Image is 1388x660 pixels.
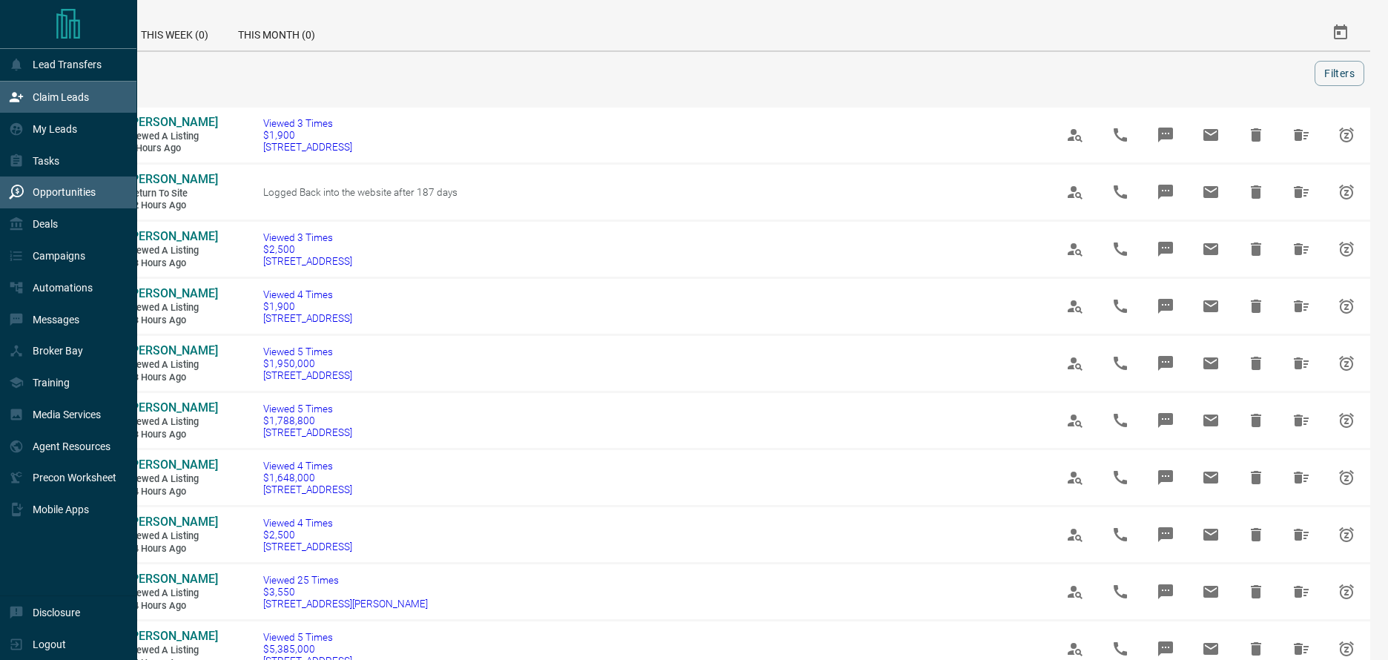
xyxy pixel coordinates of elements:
span: Viewed 5 Times [263,403,352,415]
span: Hide All from Siamak Tavana [1283,288,1319,324]
span: Message [1148,574,1183,610]
span: Hide [1238,117,1274,153]
span: Snooze [1329,574,1364,610]
span: Hide [1238,288,1274,324]
span: Email [1193,403,1229,438]
span: 12 hours ago [128,199,217,212]
a: Viewed 3 Times$1,900[STREET_ADDRESS] [263,117,352,153]
span: Email [1193,346,1229,381]
span: Call [1103,117,1138,153]
span: $2,500 [263,529,352,541]
a: [PERSON_NAME] [128,286,217,302]
span: Call [1103,517,1138,552]
span: Viewed 4 Times [263,288,352,300]
span: Viewed 4 Times [263,517,352,529]
span: [PERSON_NAME] [128,229,218,243]
span: Snooze [1329,460,1364,495]
span: Message [1148,517,1183,552]
span: Hide All from Mikaela Humes [1283,574,1319,610]
a: [PERSON_NAME] [128,400,217,416]
span: View Profile [1057,117,1093,153]
span: Call [1103,460,1138,495]
span: $1,950,000 [263,357,352,369]
span: 13 hours ago [128,314,217,327]
a: [PERSON_NAME] [128,629,217,644]
span: Email [1193,174,1229,210]
span: Snooze [1329,346,1364,381]
span: [STREET_ADDRESS] [263,312,352,324]
span: 14 hours ago [128,600,217,613]
span: Message [1148,346,1183,381]
span: Viewed 3 Times [263,117,352,129]
span: Hide All from Varun Chandrasekar [1283,117,1319,153]
span: $3,550 [263,586,428,598]
a: Viewed 5 Times$1,950,000[STREET_ADDRESS] [263,346,352,381]
span: Call [1103,574,1138,610]
span: Snooze [1329,231,1364,267]
span: Snooze [1329,288,1364,324]
span: Return to Site [128,188,217,200]
a: Viewed 4 Times$2,500[STREET_ADDRESS] [263,517,352,552]
span: [PERSON_NAME] [128,572,218,586]
span: 14 hours ago [128,543,217,555]
span: View Profile [1057,460,1093,495]
a: [PERSON_NAME] [128,458,217,473]
span: Hide [1238,346,1274,381]
span: [STREET_ADDRESS] [263,484,352,495]
span: View Profile [1057,517,1093,552]
span: View Profile [1057,403,1093,438]
span: Email [1193,231,1229,267]
a: Viewed 4 Times$1,900[STREET_ADDRESS] [263,288,352,324]
span: 13 hours ago [128,257,217,270]
a: [PERSON_NAME] [128,172,217,188]
a: [PERSON_NAME] [128,572,217,587]
span: Hide [1238,403,1274,438]
span: $1,648,000 [263,472,352,484]
span: Call [1103,174,1138,210]
span: [STREET_ADDRESS][PERSON_NAME] [263,598,428,610]
span: Snooze [1329,174,1364,210]
a: [PERSON_NAME] [128,343,217,359]
span: Call [1103,403,1138,438]
a: Viewed 5 Times$1,788,800[STREET_ADDRESS] [263,403,352,438]
span: Viewed 25 Times [263,574,428,586]
span: Message [1148,288,1183,324]
span: [PERSON_NAME] [128,172,218,186]
span: Viewed a Listing [128,416,217,429]
span: Viewed a Listing [128,587,217,600]
div: This Month (0) [223,15,330,50]
span: Hide All from Marcus Riley [1283,346,1319,381]
span: Viewed 5 Times [263,346,352,357]
span: [PERSON_NAME] [128,343,218,357]
a: Viewed 4 Times$1,648,000[STREET_ADDRESS] [263,460,352,495]
a: Viewed 25 Times$3,550[STREET_ADDRESS][PERSON_NAME] [263,574,428,610]
span: [PERSON_NAME] [128,286,218,300]
span: [STREET_ADDRESS] [263,426,352,438]
span: [PERSON_NAME] [128,458,218,472]
span: [STREET_ADDRESS] [263,255,352,267]
a: [PERSON_NAME] [128,229,217,245]
span: 2 hours ago [128,142,217,155]
span: Snooze [1329,403,1364,438]
span: View Profile [1057,346,1093,381]
span: Message [1148,403,1183,438]
span: $2,500 [263,243,352,255]
span: Snooze [1329,517,1364,552]
span: Email [1193,574,1229,610]
span: Viewed a Listing [128,359,217,372]
span: 14 hours ago [128,486,217,498]
span: $1,900 [263,300,352,312]
span: [STREET_ADDRESS] [263,369,352,381]
div: This Week (0) [126,15,223,50]
span: Email [1193,460,1229,495]
span: Viewed a Listing [128,530,217,543]
span: Viewed a Listing [128,473,217,486]
span: Hide All from Marcus Riley [1283,460,1319,495]
span: Hide All from Vidhi Bhuva [1283,517,1319,552]
span: Hide [1238,460,1274,495]
a: [PERSON_NAME] [128,115,217,131]
span: $1,900 [263,129,352,141]
span: Hide [1238,517,1274,552]
span: [PERSON_NAME] [128,515,218,529]
span: Email [1193,288,1229,324]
